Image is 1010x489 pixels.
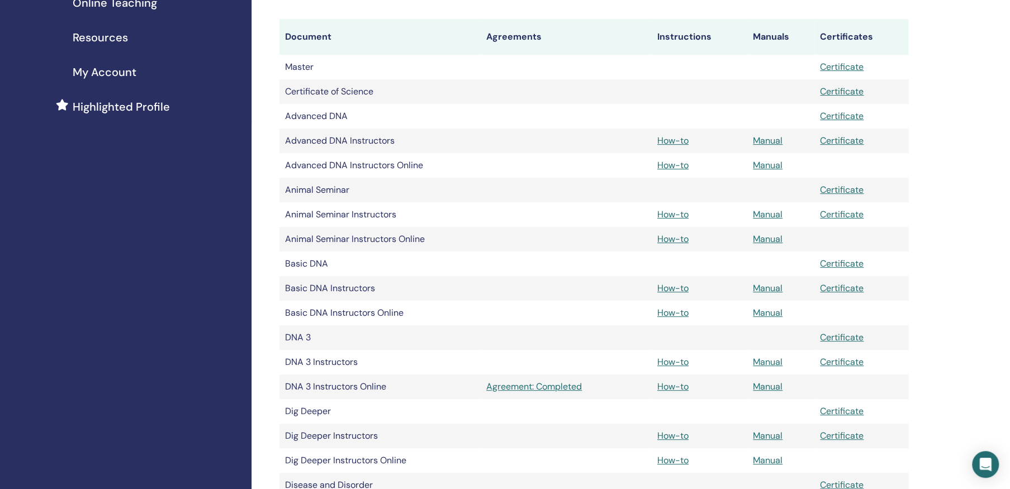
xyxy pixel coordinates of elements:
a: Certificate [820,258,864,269]
a: Certificate [820,86,864,97]
a: Certificate [820,135,864,146]
a: How-to [657,135,689,146]
td: Animal Seminar [279,178,481,202]
a: Manual [753,307,783,319]
span: Resources [73,29,128,46]
a: How-to [657,381,689,392]
a: How-to [657,208,689,220]
td: Animal Seminar Instructors [279,202,481,227]
th: Agreements [481,19,652,55]
td: DNA 3 [279,325,481,350]
a: How-to [657,307,689,319]
a: How-to [657,430,689,441]
a: Manual [753,135,783,146]
td: Certificate of Science [279,79,481,104]
a: Certificate [820,184,864,196]
a: How-to [657,233,689,245]
a: Manual [753,159,783,171]
td: Advanced DNA Instructors [279,129,481,153]
a: Manual [753,282,783,294]
a: How-to [657,159,689,171]
a: How-to [657,454,689,466]
th: Document [279,19,481,55]
td: Basic DNA Instructors Online [279,301,481,325]
a: Certificate [820,110,864,122]
td: Basic DNA [279,251,481,276]
a: Manual [753,233,783,245]
td: Basic DNA Instructors [279,276,481,301]
th: Instructions [652,19,747,55]
span: My Account [73,64,136,80]
td: Advanced DNA [279,104,481,129]
td: Animal Seminar Instructors Online [279,227,481,251]
a: Manual [753,208,783,220]
a: Manual [753,381,783,392]
td: Master [279,55,481,79]
td: DNA 3 Instructors [279,350,481,374]
td: DNA 3 Instructors Online [279,374,481,399]
a: Certificate [820,282,864,294]
a: Certificate [820,61,864,73]
a: Manual [753,454,783,466]
a: How-to [657,356,689,368]
td: Dig Deeper [279,399,481,424]
a: Manual [753,430,783,441]
a: Certificate [820,356,864,368]
td: Advanced DNA Instructors Online [279,153,481,178]
span: Highlighted Profile [73,98,170,115]
a: Manual [753,356,783,368]
div: Open Intercom Messenger [972,451,999,478]
td: Dig Deeper Instructors Online [279,448,481,473]
a: Certificate [820,208,864,220]
th: Manuals [747,19,814,55]
a: Certificate [820,331,864,343]
a: Agreement: Completed [486,380,646,393]
td: Dig Deeper Instructors [279,424,481,448]
a: Certificate [820,405,864,417]
th: Certificates [814,19,908,55]
a: Certificate [820,430,864,441]
a: How-to [657,282,689,294]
